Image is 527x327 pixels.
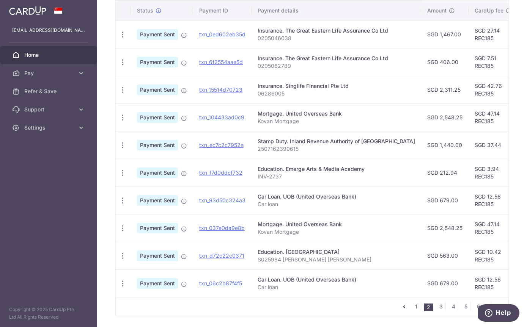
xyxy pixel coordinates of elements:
[137,140,178,150] span: Payment Sent
[258,82,415,90] div: Insurance. Singlife Financial Pte Ltd
[469,20,518,48] td: SGD 27.14 REC185
[475,7,503,14] span: CardUp fee
[258,90,415,97] p: 06286005
[258,283,415,291] p: Car loan
[258,200,415,208] p: Car loan
[469,48,518,76] td: SGD 7.51 REC185
[421,186,469,214] td: SGD 679.00
[421,159,469,186] td: SGD 212.94
[199,59,243,65] a: txn_6f2554aae5d
[9,6,46,15] img: CardUp
[469,214,518,242] td: SGD 47.14 REC185
[258,221,415,228] div: Mortgage. United Overseas Bank
[24,88,74,95] span: Refer & Save
[258,27,415,34] div: Insurance. The Great Eastern Life Assurance Co Ltd
[427,7,447,14] span: Amount
[12,27,85,34] p: [EMAIL_ADDRESS][DOMAIN_NAME]
[199,86,242,93] a: txn_15514d70723
[137,250,178,261] span: Payment Sent
[24,124,74,131] span: Settings
[486,302,491,311] li: ...
[199,114,244,120] a: txn_104433ad0c9
[474,302,483,311] a: 6
[199,225,245,231] a: txn_037e0da9e8b
[469,131,518,159] td: SGD 37.44
[258,228,415,236] p: Kovan Mortgage
[258,193,415,200] div: Car Loan. UOB (United Overseas Bank)
[469,76,518,103] td: SGD 42.76 REC185
[469,242,518,269] td: SGD 10.42 REC185
[258,55,415,62] div: Insurance. The Great Eastern Life Assurance Co Ltd
[199,252,244,259] a: txn_d72c22c0371
[258,117,415,125] p: Kovan Mortgage
[421,214,469,242] td: SGD 2,548.25
[24,106,74,113] span: Support
[258,110,415,117] div: Mortgage. United Overseas Bank
[24,51,74,59] span: Home
[421,20,469,48] td: SGD 1,467.00
[193,1,252,20] th: Payment ID
[478,304,519,323] iframe: Opens a widget where you can find more information
[400,297,508,316] nav: pager
[258,256,415,263] p: S025984 [PERSON_NAME] [PERSON_NAME]
[199,169,242,176] a: txn_f7d0ddcf732
[412,302,421,311] a: 1
[137,84,178,95] span: Payment Sent
[258,276,415,283] div: Car Loan. UOB (United Overseas Bank)
[137,57,178,67] span: Payment Sent
[469,103,518,131] td: SGD 47.14 REC185
[421,269,469,297] td: SGD 679.00
[137,7,153,14] span: Status
[258,138,415,145] div: Stamp Duty. Inland Revenue Authority of [GEOGRAPHIC_DATA]
[469,186,518,214] td: SGD 12.56 REC185
[137,223,178,233] span: Payment Sent
[199,280,242,286] a: txn_06c2b87f4f5
[424,304,433,311] li: 2
[421,131,469,159] td: SGD 1,440.00
[258,173,415,180] p: INV-2737
[469,269,518,297] td: SGD 12.56 REC185
[199,197,245,203] a: txn_93d50c324a3
[258,34,415,42] p: 0205046038
[137,112,178,123] span: Payment Sent
[258,145,415,153] p: 2507162390615
[199,31,245,38] a: txn_0ed602eb35d
[421,103,469,131] td: SGD 2,548.25
[137,167,178,178] span: Payment Sent
[137,29,178,40] span: Payment Sent
[258,62,415,70] p: 0205062789
[469,159,518,186] td: SGD 3.94 REC185
[421,76,469,103] td: SGD 2,311.25
[24,69,74,77] span: Pay
[461,302,470,311] a: 5
[258,165,415,173] div: Education. Emerge Arts & Media Academy
[252,1,421,20] th: Payment details
[421,48,469,76] td: SGD 406.00
[199,142,244,148] a: txn_ec7c2c7952e
[421,242,469,269] td: SGD 563.00
[137,278,178,289] span: Payment Sent
[137,195,178,206] span: Payment Sent
[436,302,445,311] a: 3
[258,248,415,256] div: Education. [GEOGRAPHIC_DATA]
[449,302,458,311] a: 4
